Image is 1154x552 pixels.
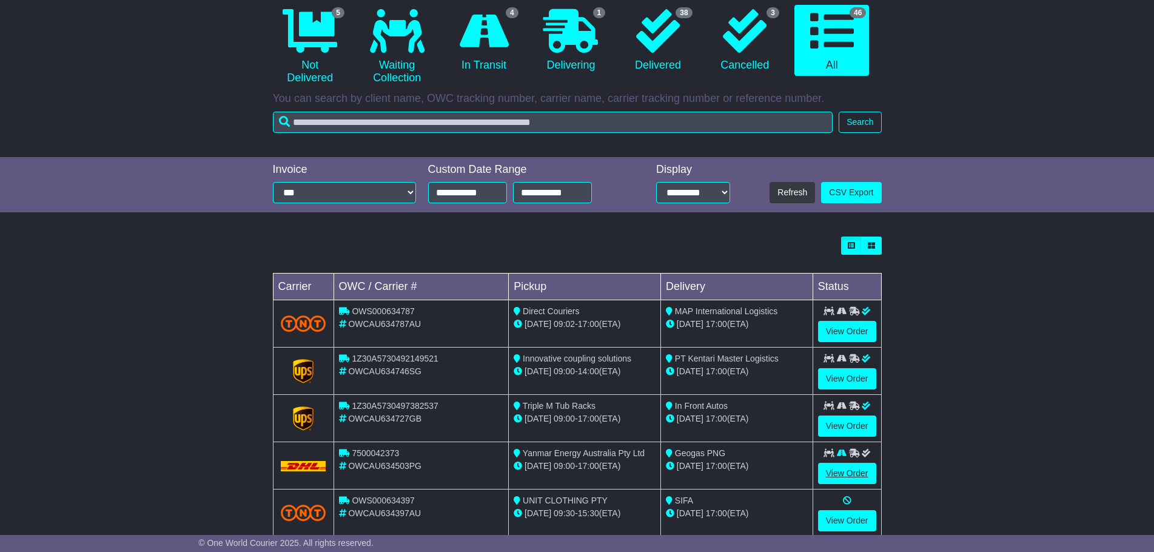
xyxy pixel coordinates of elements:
[666,365,808,378] div: (ETA)
[348,508,421,518] span: OWCAU634397AU
[818,510,876,531] a: View Order
[666,460,808,473] div: (ETA)
[675,496,693,505] span: SIFA
[514,460,656,473] div: - (ETA)
[352,496,415,505] span: OWS000634397
[348,319,421,329] span: OWCAU634787AU
[675,354,779,363] span: PT Kentari Master Logistics
[446,5,521,76] a: 4 In Transit
[525,414,551,423] span: [DATE]
[620,5,695,76] a: 38 Delivered
[523,306,579,316] span: Direct Couriers
[578,366,599,376] span: 14:00
[677,508,703,518] span: [DATE]
[514,507,656,520] div: - (ETA)
[660,274,813,300] td: Delivery
[708,5,782,76] a: 3 Cancelled
[821,182,881,203] a: CSV Export
[293,406,314,431] img: GetCarrierServiceLogo
[706,461,727,471] span: 17:00
[554,366,575,376] span: 09:00
[198,538,374,548] span: © One World Courier 2025. All rights reserved.
[523,448,645,458] span: Yanmar Energy Australia Pty Ltd
[523,401,595,411] span: Triple M Tub Racks
[578,319,599,329] span: 17:00
[554,414,575,423] span: 09:00
[273,5,347,89] a: 5 Not Delivered
[506,7,518,18] span: 4
[554,508,575,518] span: 09:30
[578,508,599,518] span: 15:30
[273,163,416,177] div: Invoice
[525,508,551,518] span: [DATE]
[850,7,866,18] span: 46
[352,306,415,316] span: OWS000634787
[554,461,575,471] span: 09:00
[706,414,727,423] span: 17:00
[767,7,779,18] span: 3
[666,507,808,520] div: (ETA)
[677,461,703,471] span: [DATE]
[360,5,434,89] a: Waiting Collection
[706,508,727,518] span: 17:00
[273,92,882,106] p: You can search by client name, OWC tracking number, carrier name, carrier tracking number or refe...
[523,354,631,363] span: Innovative coupling solutions
[281,461,326,471] img: DHL.png
[813,274,881,300] td: Status
[677,414,703,423] span: [DATE]
[593,7,606,18] span: 1
[525,366,551,376] span: [DATE]
[281,315,326,332] img: TNT_Domestic.png
[818,463,876,484] a: View Order
[352,354,438,363] span: 1Z30A5730492149521
[706,366,727,376] span: 17:00
[281,505,326,521] img: TNT_Domestic.png
[509,274,661,300] td: Pickup
[578,461,599,471] span: 17:00
[332,7,344,18] span: 5
[334,274,509,300] td: OWC / Carrier #
[352,448,399,458] span: 7500042373
[677,366,703,376] span: [DATE]
[794,5,869,76] a: 46 All
[554,319,575,329] span: 09:02
[514,365,656,378] div: - (ETA)
[839,112,881,133] button: Search
[293,359,314,383] img: GetCarrierServiceLogo
[677,319,703,329] span: [DATE]
[666,412,808,425] div: (ETA)
[428,163,623,177] div: Custom Date Range
[675,306,777,316] span: MAP International Logistics
[525,461,551,471] span: [DATE]
[656,163,730,177] div: Display
[523,496,608,505] span: UNIT CLOTHING PTY
[676,7,692,18] span: 38
[348,414,421,423] span: OWCAU634727GB
[348,461,421,471] span: OWCAU634503PG
[675,448,725,458] span: Geogas PNG
[273,274,334,300] td: Carrier
[578,414,599,423] span: 17:00
[514,318,656,331] div: - (ETA)
[348,366,421,376] span: OWCAU634746SG
[514,412,656,425] div: - (ETA)
[818,321,876,342] a: View Order
[818,368,876,389] a: View Order
[525,319,551,329] span: [DATE]
[675,401,728,411] span: In Front Autos
[706,319,727,329] span: 17:00
[534,5,608,76] a: 1 Delivering
[770,182,815,203] button: Refresh
[666,318,808,331] div: (ETA)
[818,416,876,437] a: View Order
[352,401,438,411] span: 1Z30A5730497382537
